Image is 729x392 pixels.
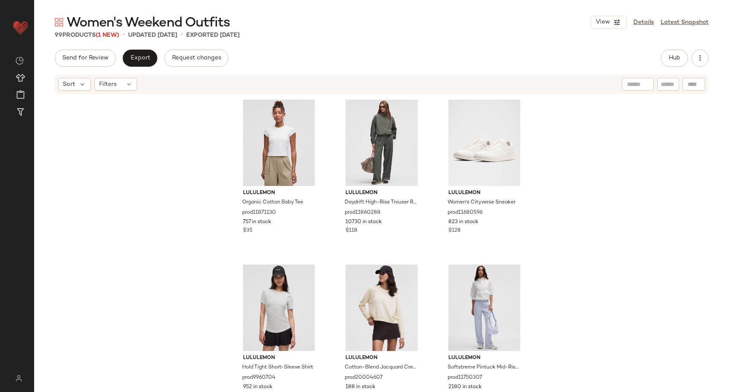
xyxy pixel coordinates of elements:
button: Hub [661,50,688,67]
span: 99 [55,32,62,38]
img: LW3JSHS_0002_1 [236,100,322,186]
img: heart_red.DM2ytmEG.svg [12,19,29,36]
span: 823 in stock [448,218,478,226]
img: svg%3e [10,375,27,382]
span: • [181,30,183,40]
span: 952 in stock [243,383,272,391]
span: lululemon [345,189,418,197]
img: svg%3e [15,56,24,65]
span: Hub [668,55,680,62]
span: $35 [243,227,252,235]
span: prod11860288 [345,209,381,217]
span: prod11750307 [448,374,482,382]
span: lululemon [243,189,315,197]
span: lululemon [448,189,521,197]
p: updated [DATE] [128,31,177,40]
span: Daydrift High-Rise Trouser Regular [345,199,417,206]
span: Send for Review [62,55,108,62]
div: Products [55,31,119,40]
span: 2180 in stock [448,383,482,391]
button: Request changes [164,50,228,67]
img: LW5HFXS_072560_1 [339,100,425,186]
img: LW5GD3S_032507_1 [442,265,527,351]
a: Latest Snapshot [661,18,709,27]
span: lululemon [243,354,315,362]
img: LW3HG7S_032493_1 [236,265,322,351]
span: 757 in stock [243,218,271,226]
span: $128 [448,227,460,235]
span: (1 New) [96,32,119,38]
img: LW3JBMS_042836_1 [339,265,425,351]
span: lululemon [345,354,418,362]
button: Export [123,50,157,67]
span: $118 [345,227,357,235]
img: svg%3e [55,18,63,27]
span: Women's Cityverse Sneaker [448,199,515,206]
span: Export [130,55,150,62]
span: prod11680596 [448,209,483,217]
span: Filters [99,80,117,89]
a: Details [633,18,654,27]
span: Hold Tight Short-Sleeve Shirt [242,364,313,371]
span: 188 in stock [345,383,375,391]
span: View [595,19,610,26]
span: Organic Cotton Baby Tee [242,199,303,206]
span: Cotton-Blend Jacquard Crewneck Sweater [345,364,417,371]
span: prod20004607 [345,374,383,382]
span: 10730 in stock [345,218,382,226]
span: Sort [63,80,75,89]
span: prod9960704 [242,374,275,382]
span: Softstreme Pintuck Mid-Rise Pant Regular [448,364,520,371]
p: Exported [DATE] [186,31,240,40]
button: View [591,16,627,29]
span: lululemon [448,354,521,362]
span: Women's Weekend Outfits [67,15,230,32]
img: LW9FFIS_4905_1 [442,100,527,186]
span: Request changes [172,55,221,62]
button: Send for Review [55,50,116,67]
span: prod11871130 [242,209,276,217]
span: • [123,30,125,40]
